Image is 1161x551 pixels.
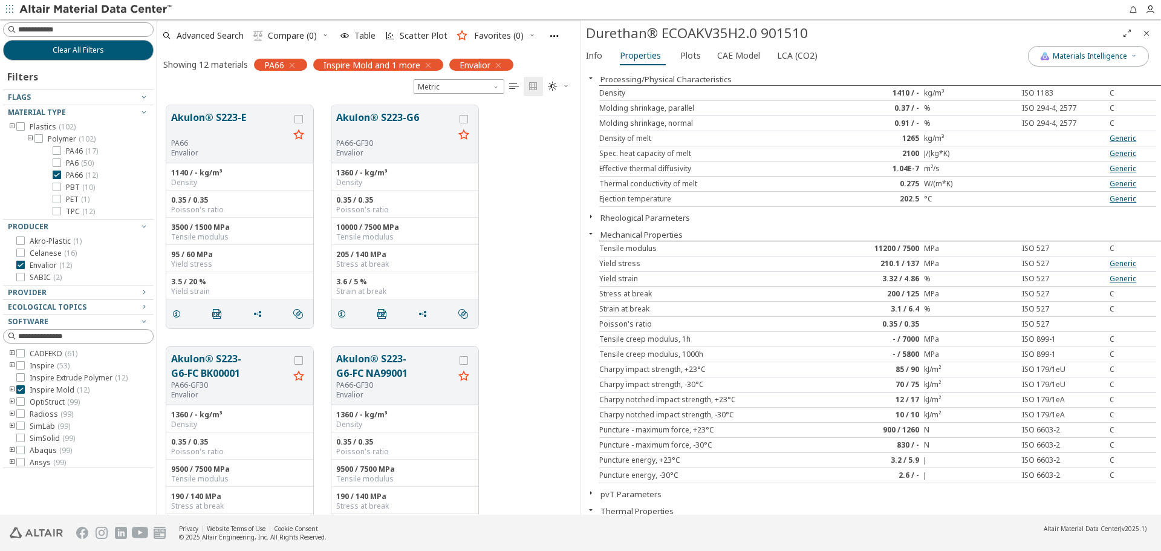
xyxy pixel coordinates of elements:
button: Similar search [453,302,478,326]
div: ISO 527 [1017,274,1110,284]
span: ( 1 ) [81,194,89,204]
div: Molding shrinkage, normal [599,119,831,128]
div: Poisson's ratio [599,319,831,329]
div: N [924,440,1017,450]
div: Effective thermal diffusivity [599,164,831,174]
div: J [924,455,1017,465]
span: Properties [620,46,661,65]
div: 3.6 / 5 % [336,277,473,287]
div: (v2025.1) [1044,524,1146,533]
div: Yield stress [171,259,308,269]
div: 1410 / - [831,88,925,98]
div: Poisson's ratio [336,205,473,215]
div: C [1110,395,1156,405]
div: 0.35 / 0.35 [831,319,925,329]
div: kJ/m² [924,380,1017,390]
span: Scatter Plot [400,31,447,40]
div: PA66-GF30 [336,380,454,390]
div: Stress at break [336,501,473,511]
div: Tensile modulus [171,232,308,242]
span: Material Type [8,107,66,117]
span: Clear All Filters [53,45,104,55]
div: C [1110,289,1156,299]
div: ISO 899-1 [1017,350,1110,359]
div: Strain at break [336,287,473,296]
a: Generic [1110,178,1136,189]
i: toogle group [8,385,16,395]
span: Provider [8,287,47,298]
div: Showing 12 materials [163,59,248,70]
div: 1360 / - kg/m³ [171,410,308,420]
div: 210.1 / 137 [831,259,925,269]
span: Software [8,316,48,327]
div: % [924,119,1017,128]
button: pvT Parameters [600,489,662,500]
span: Abaqus [30,446,72,455]
div: ISO 179/1eU [1017,365,1110,374]
div: ISO 6603-2 [1017,425,1110,435]
div: PA66-GF30 [336,139,454,148]
div: 0.35 / 0.35 [171,195,308,205]
div: ISO 527 [1017,319,1110,329]
button: Similar search [288,302,313,326]
span: Metric [414,79,504,94]
button: Akulon® S223-G6-FC NA99001 [336,351,454,380]
button: PDF Download [207,302,232,326]
span: PBT [66,183,95,192]
a: Generic [1110,258,1136,269]
span: LCA (CO2) [777,46,818,65]
span: SABIC [30,273,62,282]
div: MPa [924,350,1017,359]
span: ( 99 ) [62,433,75,443]
div: Strain at break [599,304,831,314]
a: Generic [1110,133,1136,143]
div: J [924,471,1017,480]
div: 0.35 / 0.35 [336,195,473,205]
div: Tensile modulus [336,474,473,484]
div: Density [599,88,831,98]
div: 190 / 140 MPa [171,492,308,501]
div: C [1110,440,1156,450]
button: Share [247,302,273,326]
div: ISO 527 [1017,304,1110,314]
button: Close [581,229,600,238]
span: TPC [66,207,95,217]
i:  [377,309,387,319]
div: C [1110,471,1156,480]
span: Inspire Mold and 1 more [324,59,420,70]
span: PA46 [66,146,98,156]
span: ( 1 ) [73,236,82,246]
div: ISO 527 [1017,244,1110,253]
div: 1360 / - kg/m³ [336,410,473,420]
div: Spec. heat capacity of melt [599,149,831,158]
div: J/(kg*K) [924,149,1017,158]
div: 200 / 125 [831,289,925,299]
span: PET [66,195,89,204]
i:  [509,82,519,91]
div: 202.5 [831,194,925,204]
span: Ecological Topics [8,302,86,312]
div: C [1110,425,1156,435]
span: ( 99 ) [57,421,70,431]
div: C [1110,410,1156,420]
div: kJ/m² [924,395,1017,405]
div: kg/m³ [924,88,1017,98]
div: ISO 527 [1017,289,1110,299]
div: 3.1 / 6.4 [831,304,925,314]
span: ( 16 ) [64,248,77,258]
button: PDF Download [372,302,397,326]
div: Poisson's ratio [171,447,308,457]
div: kg/m³ [924,134,1017,143]
button: Close [581,505,600,515]
div: Ejection temperature [599,194,831,204]
span: ( 53 ) [57,360,70,371]
div: Stress at break [599,289,831,299]
div: ISO 6603-2 [1017,455,1110,465]
button: Details [166,302,192,326]
button: Favorite [454,367,473,386]
i: toogle group [8,446,16,455]
div: Puncture - maximum force, +23°C [599,425,831,435]
div: 190 / 140 MPa [336,492,473,501]
i: toogle group [8,458,16,468]
button: Ecological Topics [3,300,154,315]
